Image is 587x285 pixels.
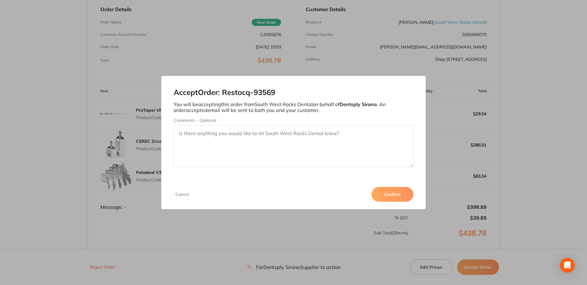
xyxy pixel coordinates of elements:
p: You will be accepting this order from South West Rocks Dental on behalf of . An order accepted em... [174,101,413,113]
button: Confirm [372,187,413,202]
div: Open Intercom Messenger [560,258,575,273]
button: Cancel [174,192,191,197]
h2: Accept Order: Restocq- 93569 [174,88,413,97]
label: Comments - Optional [174,118,413,123]
b: Dentsply Sirona [340,101,377,107]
